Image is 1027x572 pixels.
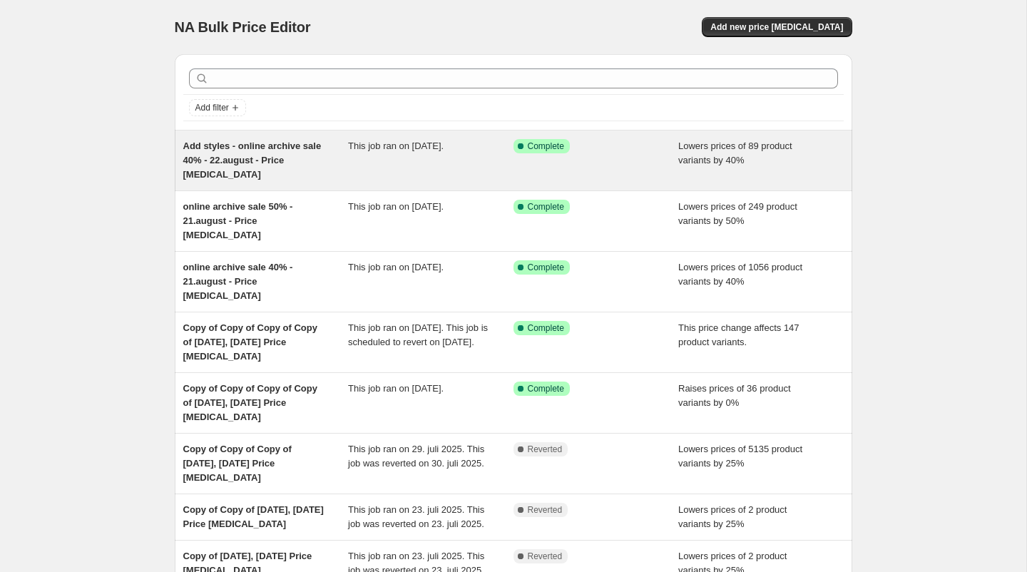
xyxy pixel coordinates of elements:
[528,322,564,334] span: Complete
[678,262,802,287] span: Lowers prices of 1056 product variants by 40%
[348,444,484,469] span: This job ran on 29. juli 2025. This job was reverted on 30. juli 2025.
[183,201,293,240] span: online archive sale 50% - 21.august - Price [MEDICAL_DATA]
[348,262,444,272] span: This job ran on [DATE].
[183,383,317,422] span: Copy of Copy of Copy of Copy of [DATE], [DATE] Price [MEDICAL_DATA]
[189,99,246,116] button: Add filter
[528,383,564,394] span: Complete
[183,141,322,180] span: Add styles - online archive sale 40% - 22.august - Price [MEDICAL_DATA]
[528,141,564,152] span: Complete
[528,444,563,455] span: Reverted
[528,551,563,562] span: Reverted
[183,504,324,529] span: Copy of Copy of [DATE], [DATE] Price [MEDICAL_DATA]
[348,141,444,151] span: This job ran on [DATE].
[348,383,444,394] span: This job ran on [DATE].
[678,444,802,469] span: Lowers prices of 5135 product variants by 25%
[678,504,787,529] span: Lowers prices of 2 product variants by 25%
[348,504,484,529] span: This job ran on 23. juli 2025. This job was reverted on 23. juli 2025.
[348,322,488,347] span: This job ran on [DATE]. This job is scheduled to revert on [DATE].
[702,17,852,37] button: Add new price [MEDICAL_DATA]
[678,141,792,165] span: Lowers prices of 89 product variants by 40%
[678,201,797,226] span: Lowers prices of 249 product variants by 50%
[183,444,292,483] span: Copy of Copy of Copy of [DATE], [DATE] Price [MEDICAL_DATA]
[678,322,799,347] span: This price change affects 147 product variants.
[678,383,791,408] span: Raises prices of 36 product variants by 0%
[528,504,563,516] span: Reverted
[710,21,843,33] span: Add new price [MEDICAL_DATA]
[183,322,317,362] span: Copy of Copy of Copy of Copy of [DATE], [DATE] Price [MEDICAL_DATA]
[348,201,444,212] span: This job ran on [DATE].
[528,201,564,213] span: Complete
[528,262,564,273] span: Complete
[195,102,229,113] span: Add filter
[175,19,311,35] span: NA Bulk Price Editor
[183,262,293,301] span: online archive sale 40% - 21.august - Price [MEDICAL_DATA]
